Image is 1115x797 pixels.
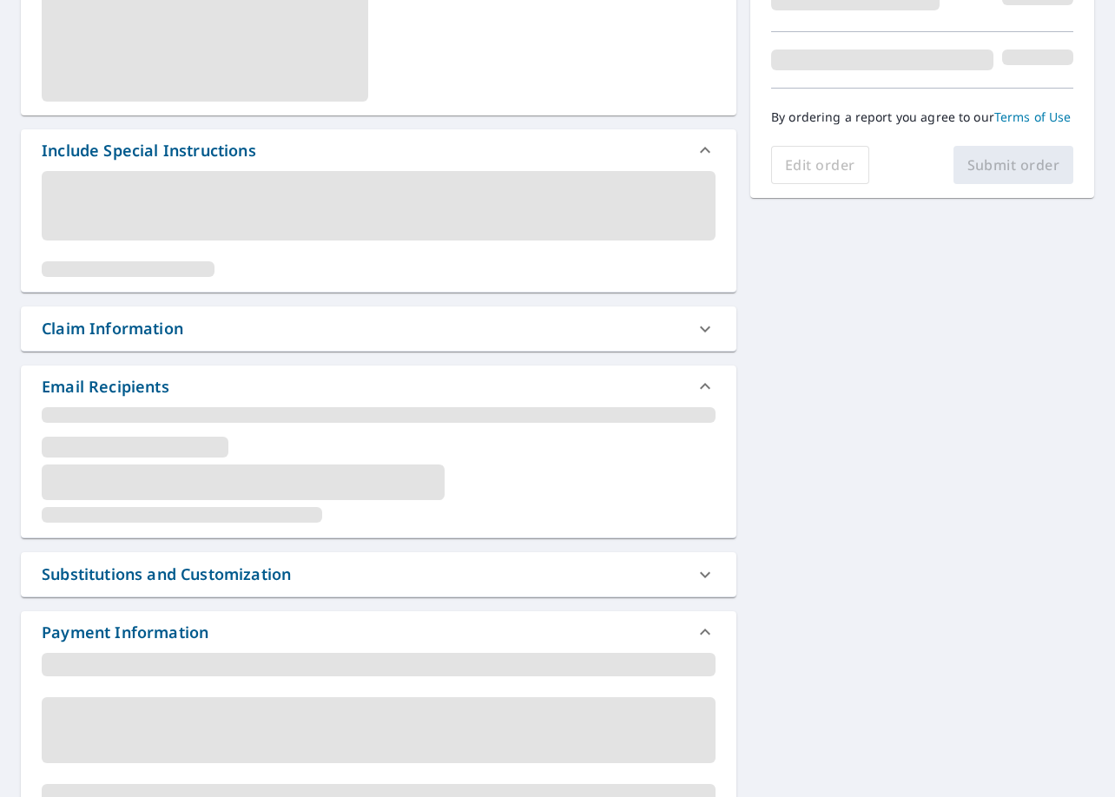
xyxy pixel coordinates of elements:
[771,109,1073,125] p: By ordering a report you agree to our
[42,375,169,398] div: Email Recipients
[42,621,208,644] div: Payment Information
[42,139,256,162] div: Include Special Instructions
[42,563,291,586] div: Substitutions and Customization
[21,366,736,407] div: Email Recipients
[21,306,736,351] div: Claim Information
[994,109,1072,125] a: Terms of Use
[21,611,736,653] div: Payment Information
[21,552,736,596] div: Substitutions and Customization
[42,317,183,340] div: Claim Information
[21,129,736,171] div: Include Special Instructions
